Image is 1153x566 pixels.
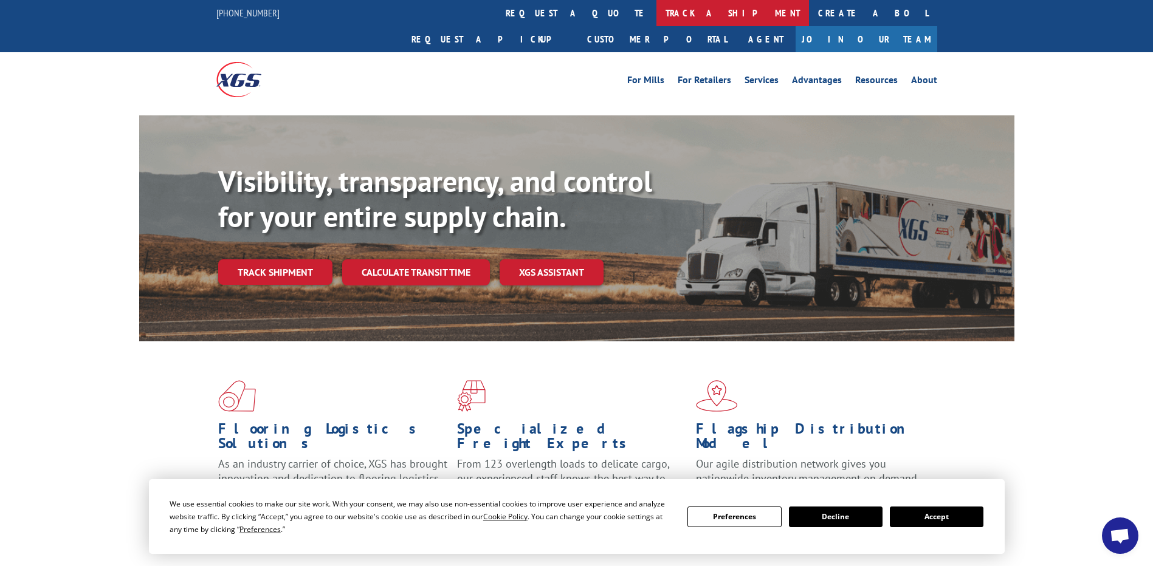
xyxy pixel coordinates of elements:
[149,479,1005,554] div: Cookie Consent Prompt
[792,75,842,89] a: Advantages
[483,511,528,522] span: Cookie Policy
[578,26,736,52] a: Customer Portal
[216,7,280,19] a: [PHONE_NUMBER]
[855,75,898,89] a: Resources
[170,497,673,536] div: We use essential cookies to make our site work. With your consent, we may also use non-essential ...
[342,259,490,285] a: Calculate transit time
[500,259,604,285] a: XGS ASSISTANT
[796,26,937,52] a: Join Our Team
[696,457,920,485] span: Our agile distribution network gives you nationwide inventory management on demand.
[457,457,687,511] p: From 123 overlength loads to delicate cargo, our experienced staff knows the best way to move you...
[890,506,983,527] button: Accept
[218,421,448,457] h1: Flooring Logistics Solutions
[696,421,926,457] h1: Flagship Distribution Model
[736,26,796,52] a: Agent
[1102,517,1138,554] div: Open chat
[789,506,883,527] button: Decline
[239,524,281,534] span: Preferences
[218,380,256,412] img: xgs-icon-total-supply-chain-intelligence-red
[218,162,652,235] b: Visibility, transparency, and control for your entire supply chain.
[218,457,447,500] span: As an industry carrier of choice, XGS has brought innovation and dedication to flooring logistics...
[696,380,738,412] img: xgs-icon-flagship-distribution-model-red
[911,75,937,89] a: About
[457,421,687,457] h1: Specialized Freight Experts
[627,75,664,89] a: For Mills
[678,75,731,89] a: For Retailers
[218,259,332,285] a: Track shipment
[457,380,486,412] img: xgs-icon-focused-on-flooring-red
[745,75,779,89] a: Services
[402,26,578,52] a: Request a pickup
[687,506,781,527] button: Preferences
